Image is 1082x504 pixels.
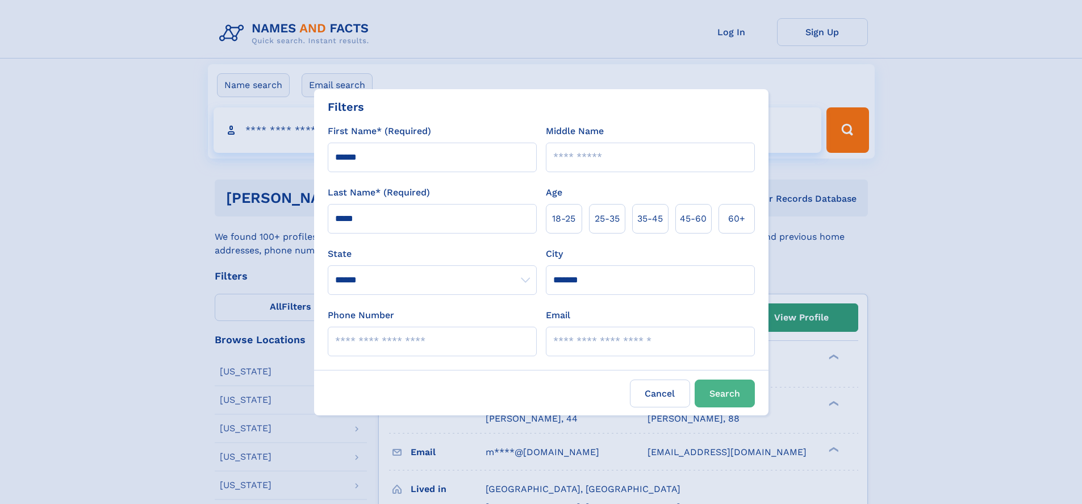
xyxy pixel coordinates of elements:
[552,212,575,226] span: 18‑25
[328,124,431,138] label: First Name* (Required)
[637,212,663,226] span: 35‑45
[546,124,604,138] label: Middle Name
[546,186,562,199] label: Age
[328,309,394,322] label: Phone Number
[695,380,755,407] button: Search
[546,309,570,322] label: Email
[328,186,430,199] label: Last Name* (Required)
[546,247,563,261] label: City
[680,212,707,226] span: 45‑60
[328,98,364,115] div: Filters
[328,247,537,261] label: State
[728,212,745,226] span: 60+
[595,212,620,226] span: 25‑35
[630,380,690,407] label: Cancel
